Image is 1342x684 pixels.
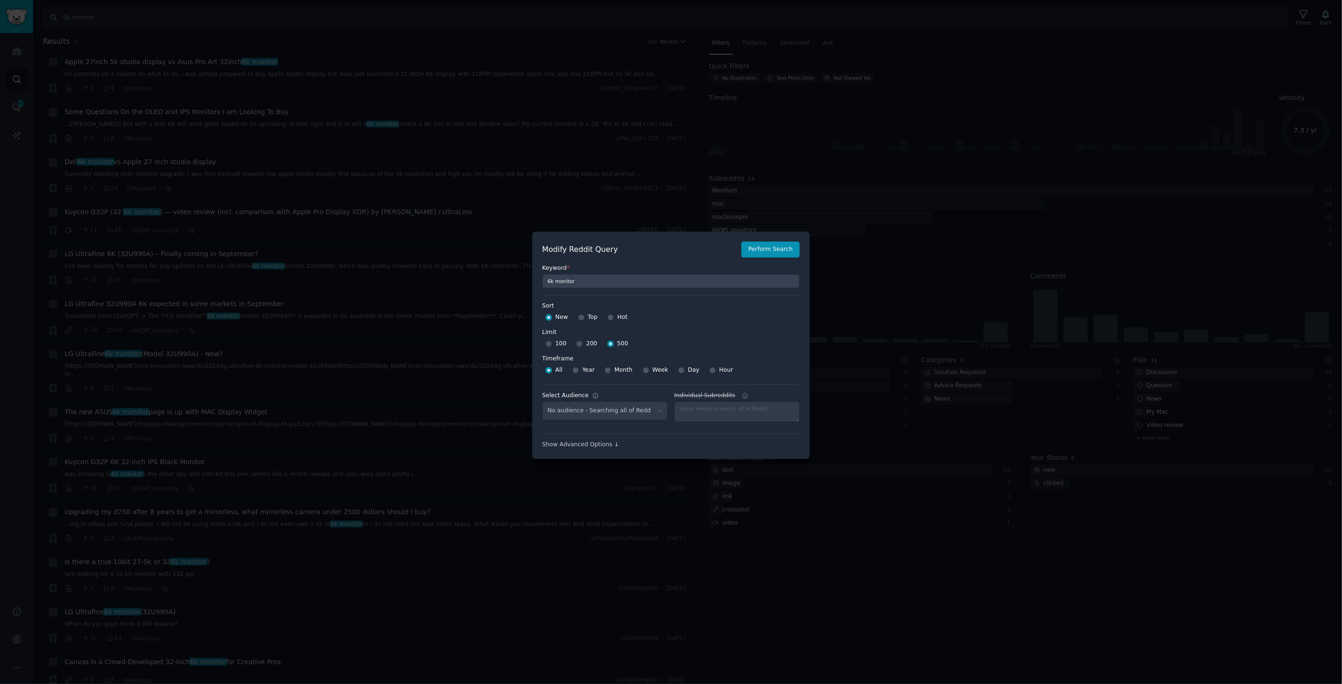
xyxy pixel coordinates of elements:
span: 500 [617,340,628,348]
input: Keyword to search on Reddit [542,274,800,288]
label: Sort [542,302,800,310]
div: Show Advanced Options ↓ [542,441,800,449]
span: Month [614,366,632,375]
h2: Modify Reddit Query [542,244,736,256]
span: Top [588,313,598,322]
div: Select Audience [542,392,589,400]
span: Year [582,366,595,375]
div: Limit [542,328,556,337]
span: 100 [555,340,566,348]
span: Week [653,366,669,375]
button: Perform Search [741,242,800,258]
span: Hot [617,313,628,322]
span: All [555,366,562,375]
label: Timeframe [542,351,800,363]
span: Hour [719,366,733,375]
label: Individual Subreddits [674,392,800,400]
label: Keyword [542,264,800,273]
span: Day [688,366,699,375]
span: 200 [586,340,597,348]
span: New [555,313,568,322]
